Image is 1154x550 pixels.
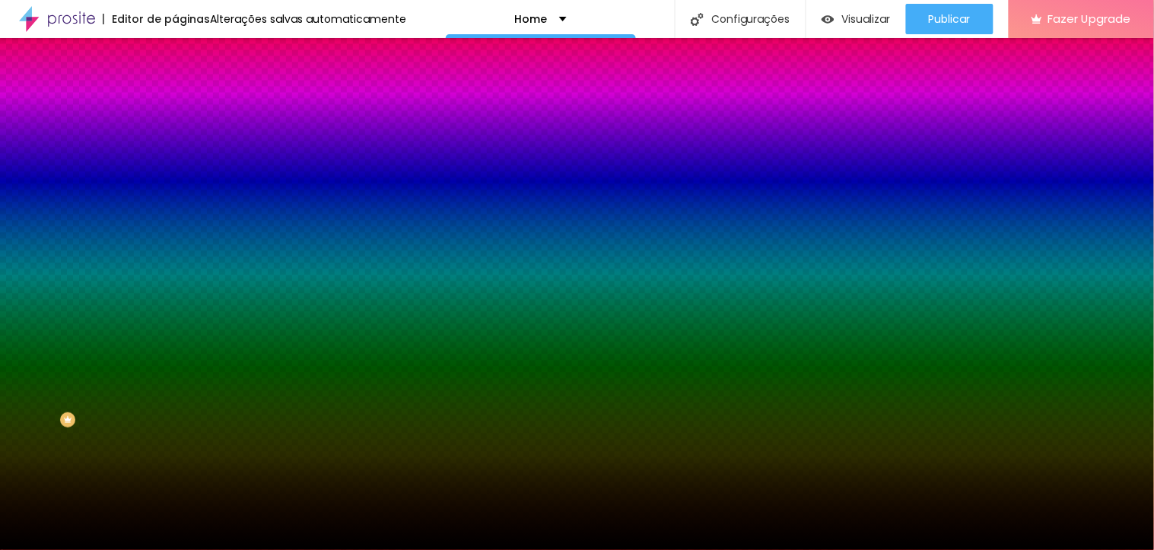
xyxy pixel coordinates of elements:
span: Visualizar [842,13,891,25]
div: Alterações salvas automaticamente [210,14,406,24]
button: Visualizar [806,4,906,34]
button: Publicar [906,4,993,34]
p: Home [515,14,548,24]
img: Icone [691,13,704,26]
span: Publicar [929,13,971,25]
img: view-1.svg [822,13,835,26]
span: Fazer Upgrade [1048,12,1131,25]
div: Editor de páginas [103,14,210,24]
